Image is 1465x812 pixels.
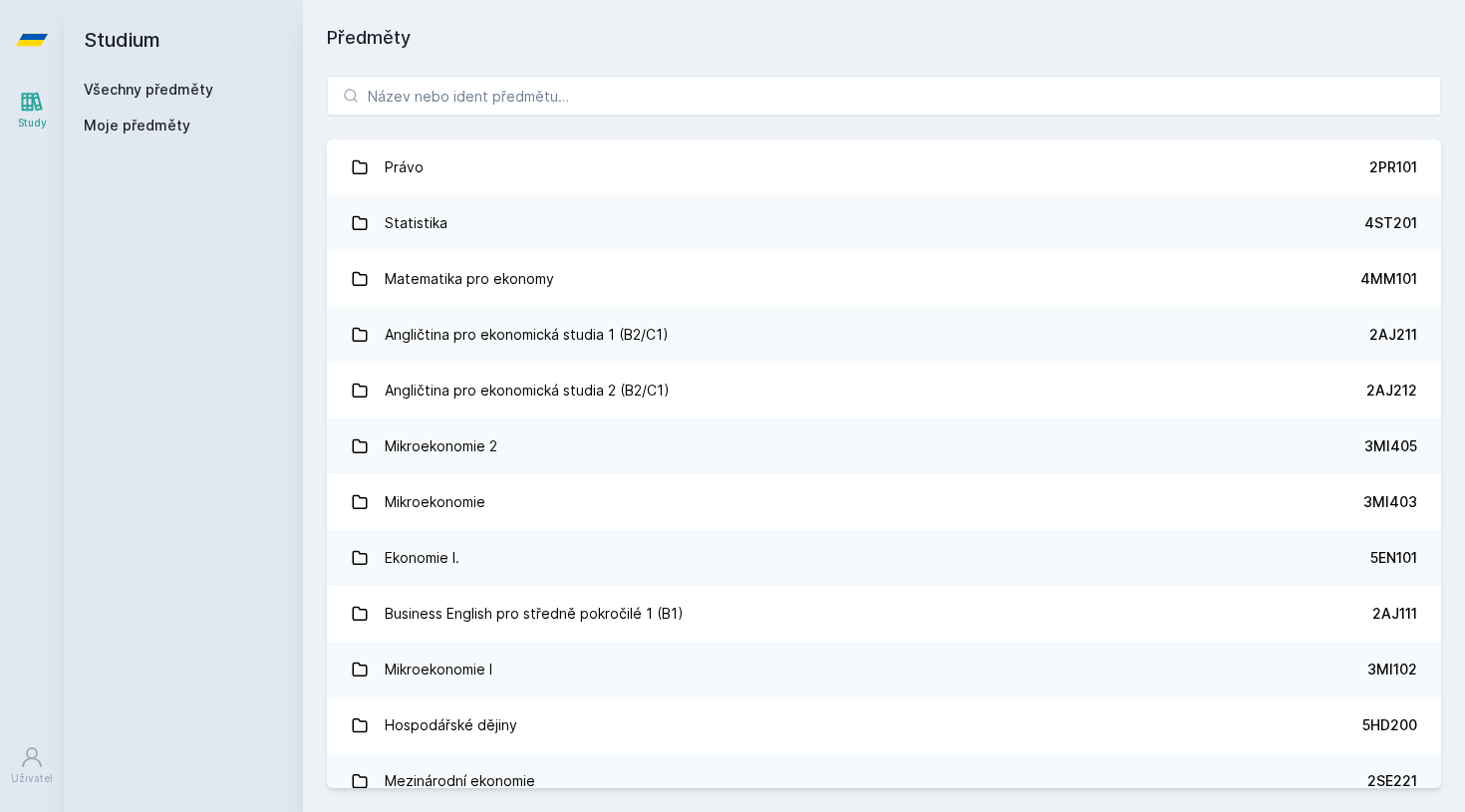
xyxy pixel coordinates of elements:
div: 5EN101 [1370,548,1417,568]
div: 2AJ111 [1372,604,1417,624]
div: 3MI102 [1367,660,1417,679]
div: Mezinárodní ekonomie [385,761,535,801]
a: Mikroekonomie I 3MI102 [327,642,1441,697]
a: Všechny předměty [84,81,213,98]
a: Mezinárodní ekonomie 2SE221 [327,753,1441,809]
div: 2SE221 [1367,771,1417,791]
a: Angličtina pro ekonomická studia 1 (B2/C1) 2AJ211 [327,307,1441,363]
a: Ekonomie I. 5EN101 [327,530,1441,586]
span: Moje předměty [84,116,190,135]
div: Angličtina pro ekonomická studia 2 (B2/C1) [385,371,670,410]
div: 5HD200 [1362,715,1417,735]
a: Mikroekonomie 2 3MI405 [327,418,1441,474]
a: Business English pro středně pokročilé 1 (B1) 2AJ111 [327,586,1441,642]
div: 2AJ211 [1369,325,1417,345]
h1: Předměty [327,24,1441,52]
div: Business English pro středně pokročilé 1 (B1) [385,594,684,634]
div: Statistika [385,203,447,243]
a: Study [4,80,60,140]
div: Mikroekonomie [385,482,485,522]
div: 4MM101 [1360,269,1417,289]
div: 2PR101 [1369,157,1417,177]
a: Uživatel [4,735,60,796]
div: Ekonomie I. [385,538,459,578]
div: 3MI405 [1364,436,1417,456]
a: Matematika pro ekonomy 4MM101 [327,251,1441,307]
div: Uživatel [11,771,53,786]
a: Hospodářské dějiny 5HD200 [327,697,1441,753]
div: Hospodářské dějiny [385,705,517,745]
div: 4ST201 [1364,213,1417,233]
a: Právo 2PR101 [327,139,1441,195]
div: Mikroekonomie 2 [385,426,497,466]
div: Study [18,116,47,131]
div: 3MI403 [1363,492,1417,512]
div: Matematika pro ekonomy [385,259,554,299]
div: Mikroekonomie I [385,650,492,689]
div: Právo [385,147,424,187]
a: Mikroekonomie 3MI403 [327,474,1441,530]
div: 2AJ212 [1366,381,1417,401]
a: Angličtina pro ekonomická studia 2 (B2/C1) 2AJ212 [327,363,1441,418]
input: Název nebo ident předmětu… [327,76,1441,116]
a: Statistika 4ST201 [327,195,1441,251]
div: Angličtina pro ekonomická studia 1 (B2/C1) [385,315,669,355]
